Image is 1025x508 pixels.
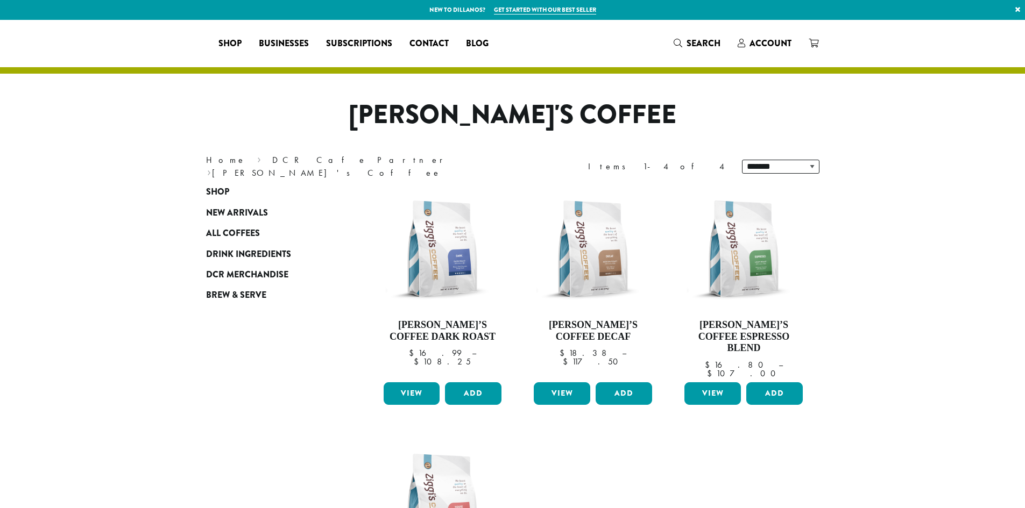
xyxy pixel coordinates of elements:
span: $ [560,347,569,359]
img: Ziggis-Espresso-Blend-12-oz.png [682,187,805,311]
img: Ziggis-Decaf-Blend-12-oz.png [531,187,655,311]
a: Shop [206,182,335,202]
a: [PERSON_NAME]’s Coffee Dark Roast [381,187,505,378]
bdi: 16.80 [705,359,768,370]
span: – [472,347,476,359]
a: [PERSON_NAME]’s Coffee Decaf [531,187,655,378]
span: $ [563,356,572,367]
span: Account [750,37,791,49]
span: Drink Ingredients [206,248,291,261]
img: Ziggis-Dark-Blend-12-oz.png [380,187,504,311]
a: Get started with our best seller [494,5,596,15]
span: Subscriptions [326,37,392,51]
span: Brew & Serve [206,289,266,302]
a: View [384,382,440,405]
span: $ [705,359,714,370]
h4: [PERSON_NAME]’s Coffee Espresso Blend [682,319,805,354]
h4: [PERSON_NAME]’s Coffee Decaf [531,319,655,342]
bdi: 16.99 [409,347,462,359]
div: Items 1-4 of 4 [588,160,726,173]
span: DCR Merchandise [206,268,288,282]
span: Shop [206,185,229,199]
bdi: 108.25 [414,356,471,367]
span: – [622,347,626,359]
span: All Coffees [206,227,260,240]
a: All Coffees [206,223,335,244]
span: – [779,359,783,370]
span: $ [707,368,716,379]
span: Blog [466,37,489,51]
a: DCR Cafe Partner [272,154,450,166]
a: Search [665,34,729,52]
h4: [PERSON_NAME]’s Coffee Dark Roast [381,319,505,342]
bdi: 117.50 [563,356,623,367]
button: Add [445,382,501,405]
a: New Arrivals [206,203,335,223]
span: $ [409,347,418,359]
a: DCR Merchandise [206,264,335,285]
a: View [534,382,590,405]
h1: [PERSON_NAME]'s Coffee [198,99,828,131]
span: › [207,163,211,180]
span: Businesses [259,37,309,51]
a: Brew & Serve [206,285,335,305]
span: New Arrivals [206,206,268,220]
span: $ [414,356,423,367]
bdi: 18.38 [560,347,612,359]
a: Drink Ingredients [206,244,335,264]
button: Add [596,382,652,405]
a: View [684,382,741,405]
button: Add [746,382,803,405]
a: Shop [210,35,250,52]
bdi: 107.00 [707,368,781,379]
a: [PERSON_NAME]’s Coffee Espresso Blend [682,187,805,378]
span: › [257,150,261,167]
span: Contact [409,37,449,51]
a: Home [206,154,246,166]
span: Shop [218,37,242,51]
nav: Breadcrumb [206,154,497,180]
span: Search [687,37,720,49]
